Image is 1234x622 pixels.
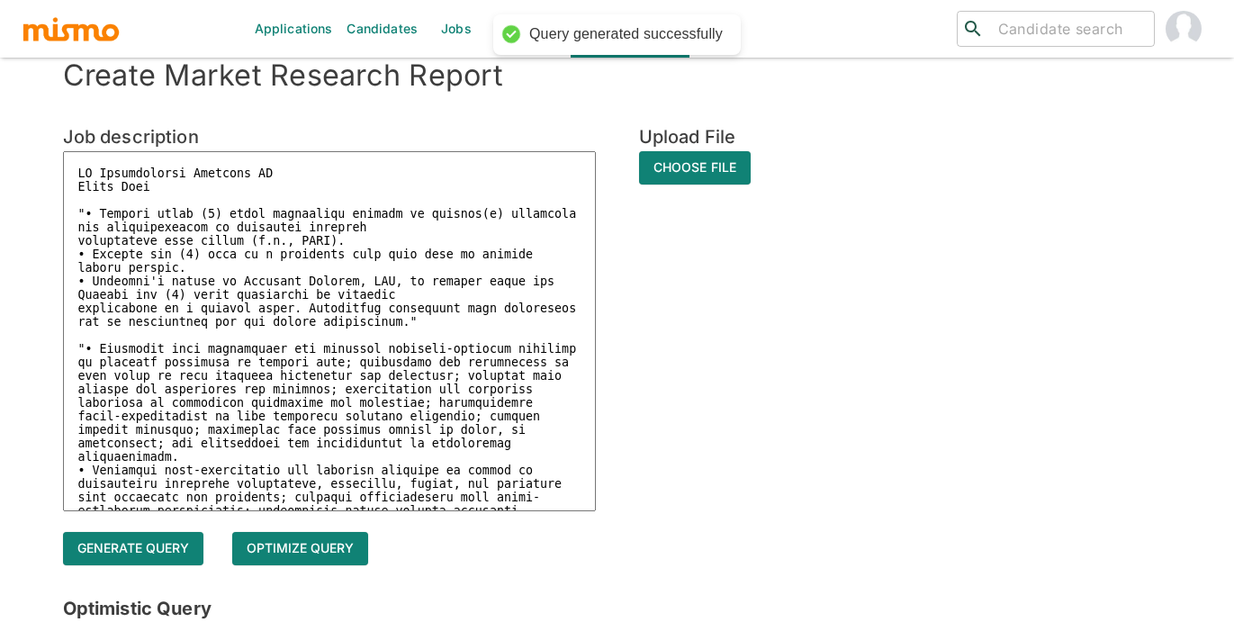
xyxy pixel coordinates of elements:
textarea: LO Ipsumdolorsi Ametcons AD Elits Doei "• Tempori utlab (5) etdol magnaaliqu enimadm ve quisnos(e... [63,151,596,511]
img: Jessie Gomez [1166,11,1202,47]
h6: Upload File [639,122,752,151]
span: Choose File [639,151,752,185]
input: Candidate search [991,16,1148,41]
div: Query generated successfully [529,25,723,44]
h6: Job description [63,122,596,151]
button: Generate query [63,532,203,565]
button: Optimize Query [232,532,368,565]
h4: Create Market Research Report [63,58,1172,94]
img: logo [22,15,121,42]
